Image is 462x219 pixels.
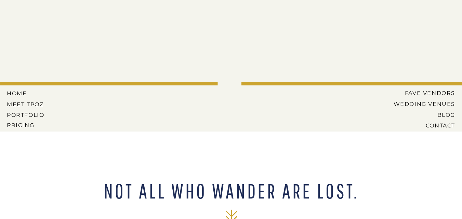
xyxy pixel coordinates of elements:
a: Pricing [7,122,46,128]
a: MEET tPoz [7,101,44,107]
a: Fave Vendors [399,90,455,96]
a: Wedding Venues [383,101,455,107]
a: PORTFOLIO [7,112,46,118]
a: HOME [7,90,38,96]
a: BLOG [388,112,455,118]
a: CONTACT [401,122,455,128]
h1: NOT ALL WHO WANDER ARE LOST. [101,181,361,201]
